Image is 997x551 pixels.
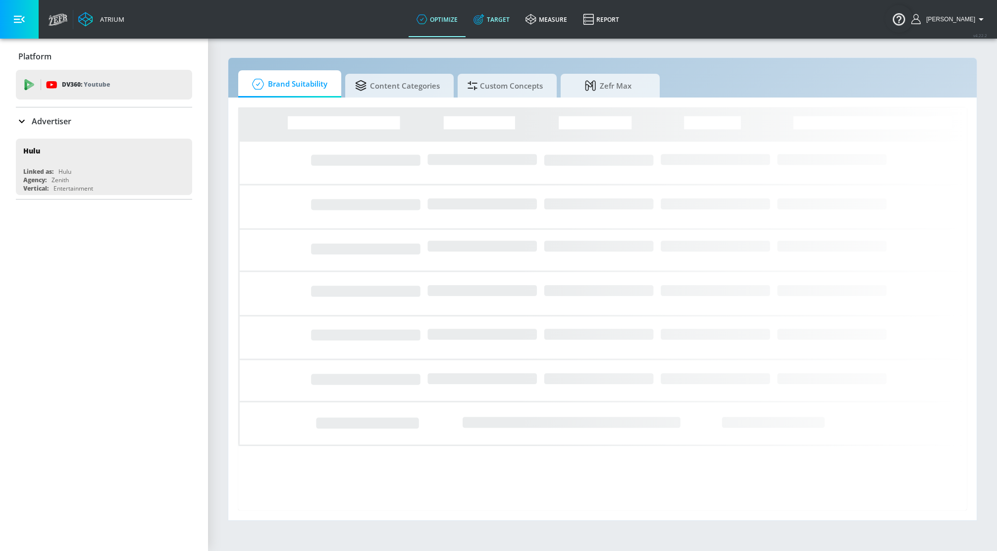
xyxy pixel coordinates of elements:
[16,139,192,195] div: HuluLinked as:HuluAgency:ZenithVertical:Entertainment
[23,146,40,155] div: Hulu
[911,13,987,25] button: [PERSON_NAME]
[575,1,627,37] a: Report
[23,184,49,193] div: Vertical:
[23,176,47,184] div: Agency:
[466,1,518,37] a: Target
[84,79,110,90] p: Youtube
[16,107,192,135] div: Advertiser
[248,72,327,96] span: Brand Suitability
[922,16,975,23] span: login as: rebecca.streightiff@zefr.com
[23,167,53,176] div: Linked as:
[78,12,124,27] a: Atrium
[58,167,71,176] div: Hulu
[16,43,192,70] div: Platform
[16,70,192,100] div: DV360: Youtube
[62,79,110,90] p: DV360:
[96,15,124,24] div: Atrium
[885,5,913,33] button: Open Resource Center
[18,51,52,62] p: Platform
[355,74,440,98] span: Content Categories
[468,74,543,98] span: Custom Concepts
[53,184,93,193] div: Entertainment
[518,1,575,37] a: measure
[973,33,987,38] span: v 4.22.2
[409,1,466,37] a: optimize
[52,176,69,184] div: Zenith
[32,116,71,127] p: Advertiser
[571,74,646,98] span: Zefr Max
